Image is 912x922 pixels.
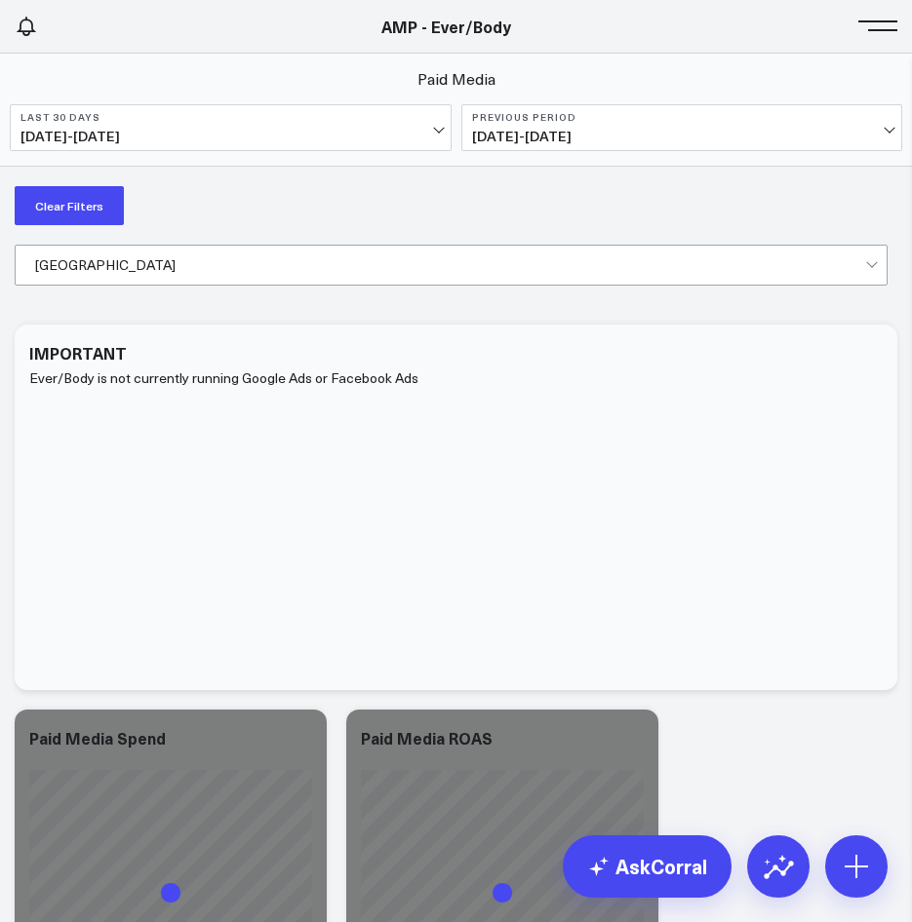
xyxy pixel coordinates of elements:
button: Clear Filters [15,186,124,225]
div: Paid Media Spend [29,727,166,749]
button: Previous Period[DATE]-[DATE] [461,104,903,151]
span: [DATE] - [DATE] [472,129,892,144]
button: Last 30 Days[DATE]-[DATE] [10,104,452,151]
div: IMPORTANT [29,342,127,364]
div: Ever/Body is not currently running Google Ads or Facebook Ads [29,366,883,671]
b: Previous Period [472,111,892,123]
b: Last 30 Days [20,111,441,123]
a: Paid Media [417,68,496,90]
span: [DATE] - [DATE] [20,129,441,144]
div: Paid Media ROAS [361,727,493,749]
a: AskCorral [563,835,732,898]
a: AMP - Ever/Body [381,16,511,37]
